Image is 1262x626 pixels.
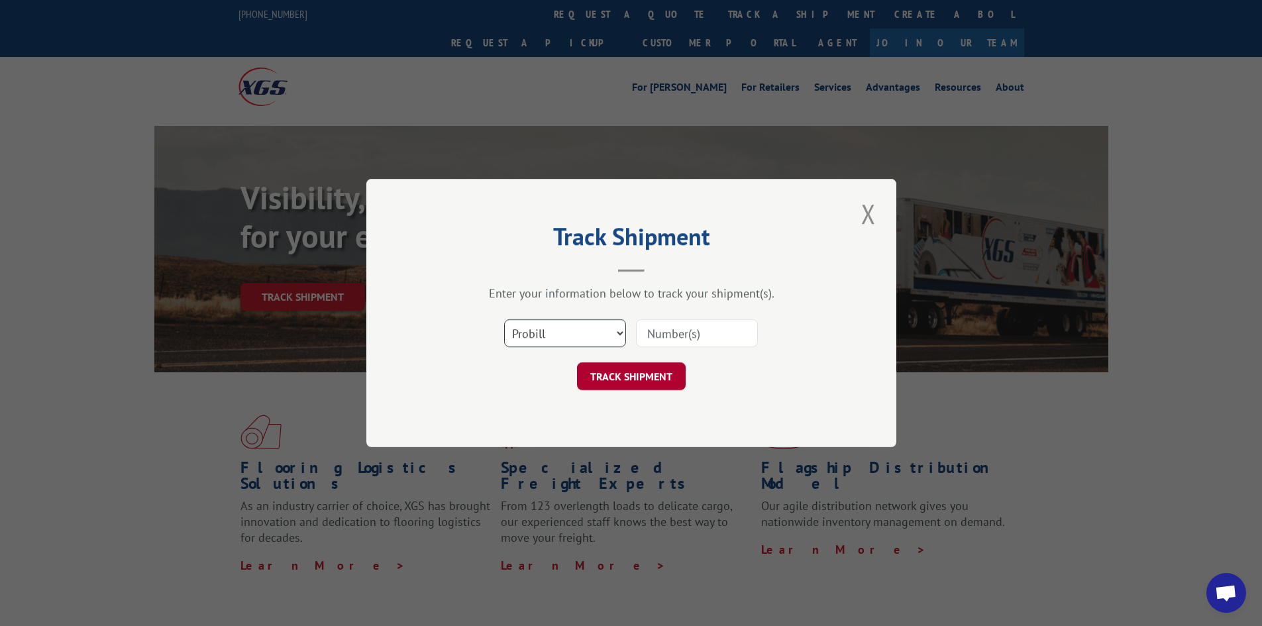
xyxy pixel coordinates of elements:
[433,227,830,252] h2: Track Shipment
[636,319,758,347] input: Number(s)
[433,286,830,301] div: Enter your information below to track your shipment(s).
[1206,573,1246,613] a: Open chat
[857,195,880,232] button: Close modal
[577,362,686,390] button: TRACK SHIPMENT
